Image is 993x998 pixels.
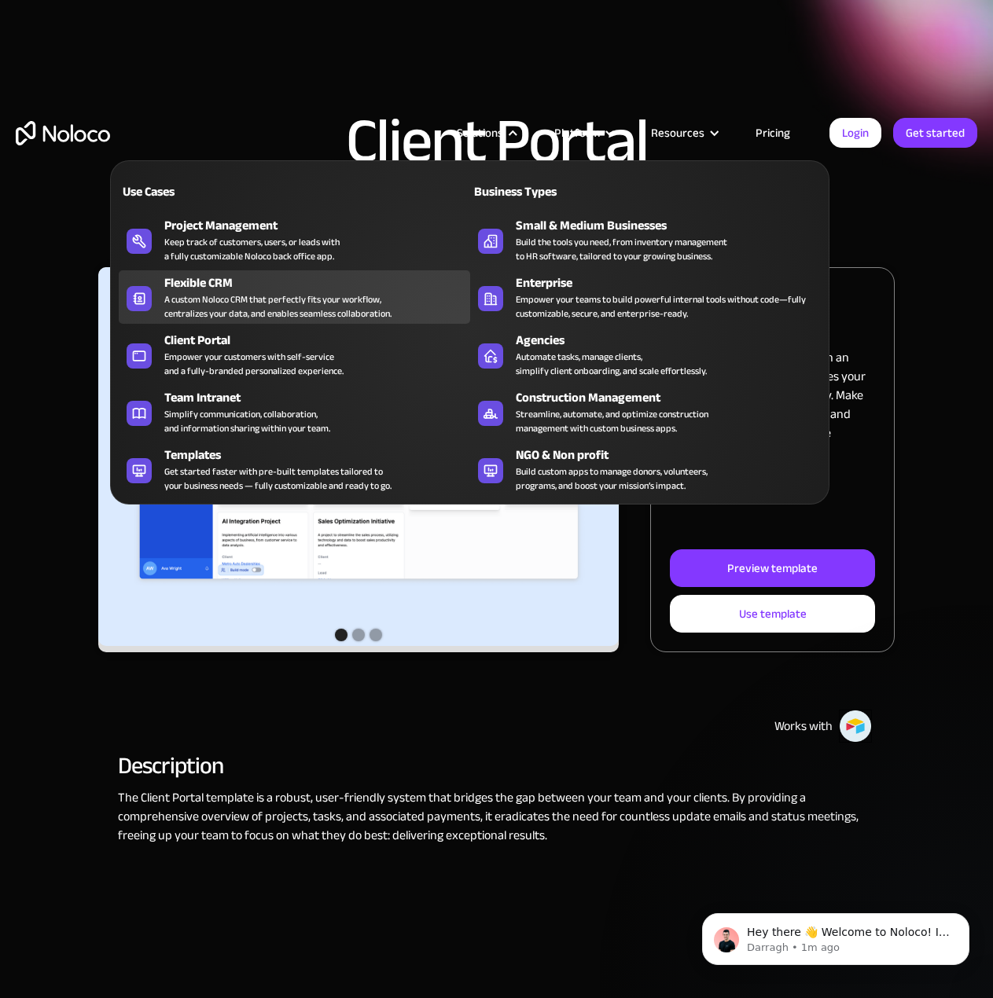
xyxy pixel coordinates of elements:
div: Build custom apps to manage donors, volunteers, programs, and boost your mission’s impact. [516,464,708,493]
a: Small & Medium BusinessesBuild the tools you need, from inventory managementto HR software, tailo... [470,213,821,266]
div: Get started faster with pre-built templates tailored to your business needs — fully customizable ... [164,464,392,493]
div: previous slide [98,267,161,652]
div: Solutions [457,123,503,143]
div: Client Portal [164,331,476,350]
a: Flexible CRMA custom Noloco CRM that perfectly fits your workflow,centralizes your data, and enab... [119,270,469,324]
div: NGO & Non profit [516,446,828,464]
a: home [16,121,110,145]
div: A custom Noloco CRM that perfectly fits your workflow, centralizes your data, and enables seamles... [164,292,392,321]
div: Show slide 3 of 3 [370,629,382,641]
a: Client PortalEmpower your customers with self-serviceand a fully-branded personalized experience. [119,328,469,381]
a: Login [829,118,881,148]
a: Get started [893,118,977,148]
div: Enterprise [516,273,828,292]
div: Keep track of customers, users, or leads with a fully customizable Noloco back office app. [164,235,340,263]
div: Empower your customers with self-service and a fully-branded personalized experience. [164,350,344,378]
div: Small & Medium Businesses [516,216,828,235]
div: Project Management [164,216,476,235]
div: Automate tasks, manage clients, simplify client onboarding, and scale effortlessly. [516,350,707,378]
a: Construction ManagementStreamline, automate, and optimize constructionmanagement with custom busi... [470,385,821,438]
a: TemplatesGet started faster with pre-built templates tailored toyour business needs — fully custo... [119,442,469,496]
div: Platform [554,123,600,143]
nav: Solutions [110,138,829,505]
iframe: Intercom notifications message [679,880,993,990]
p: ‍ [118,860,875,879]
a: Project ManagementKeep track of customers, users, or leads witha fully customizable Noloco back o... [119,213,469,266]
p: The Client Portal template is a robust, user-friendly system that bridges the gap between your te... [118,788,875,845]
div: Resources [631,123,736,143]
div: Agencies [516,331,828,350]
div: Team Intranet [164,388,476,407]
div: Flexible CRM [164,273,476,292]
a: AgenciesAutomate tasks, manage clients,simplify client onboarding, and scale effortlessly. [470,328,821,381]
a: Preview template [670,549,875,587]
div: Empower your teams to build powerful internal tools without code—fully customizable, secure, and ... [516,292,813,321]
div: Solutions [437,123,535,143]
div: Resources [651,123,704,143]
a: Pricing [736,123,810,143]
div: Use template [739,604,807,624]
a: Business Types [470,173,821,209]
a: EnterpriseEmpower your teams to build powerful internal tools without code—fully customizable, se... [470,270,821,324]
div: Show slide 2 of 3 [352,629,365,641]
div: Works with [774,717,833,736]
div: Templates [164,446,476,464]
a: Team IntranetSimplify communication, collaboration,and information sharing within your team. [119,385,469,438]
a: Use template [670,595,875,633]
a: NGO & Non profitBuild custom apps to manage donors, volunteers,programs, and boost your mission’s... [470,442,821,496]
div: Build the tools you need, from inventory management to HR software, tailored to your growing busi... [516,235,727,263]
div: Simplify communication, collaboration, and information sharing within your team. [164,407,330,435]
div: Construction Management [516,388,828,407]
div: Show slide 1 of 3 [335,629,348,641]
a: Use Cases [119,173,469,209]
div: Use Cases [119,182,288,201]
div: Preview template [727,558,818,578]
div: Business Types [470,182,639,201]
div: Platform [535,123,631,143]
div: carousel [98,267,619,652]
img: Airtable [839,710,872,743]
h2: Description [118,758,875,772]
div: Streamline, automate, and optimize construction management with custom business apps. [516,407,708,435]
